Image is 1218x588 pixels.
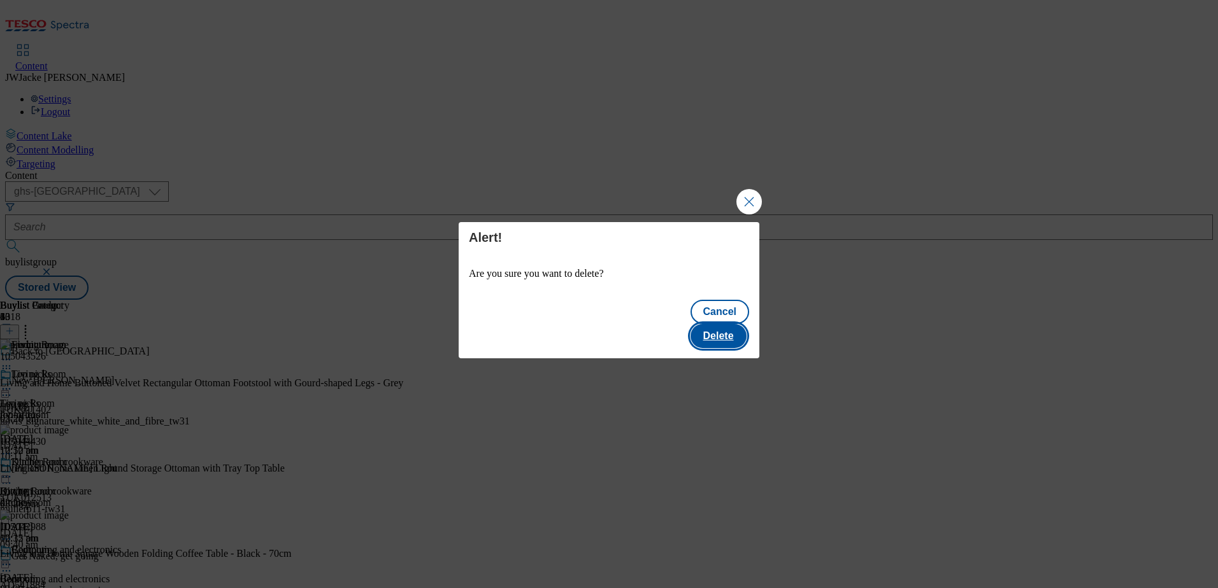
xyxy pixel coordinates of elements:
button: Cancel [691,300,749,324]
button: Delete [691,324,747,348]
div: Modal [459,222,759,358]
h4: Alert! [469,230,749,245]
p: Are you sure you want to delete? [469,268,749,279]
button: Close Modal [736,189,762,214]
